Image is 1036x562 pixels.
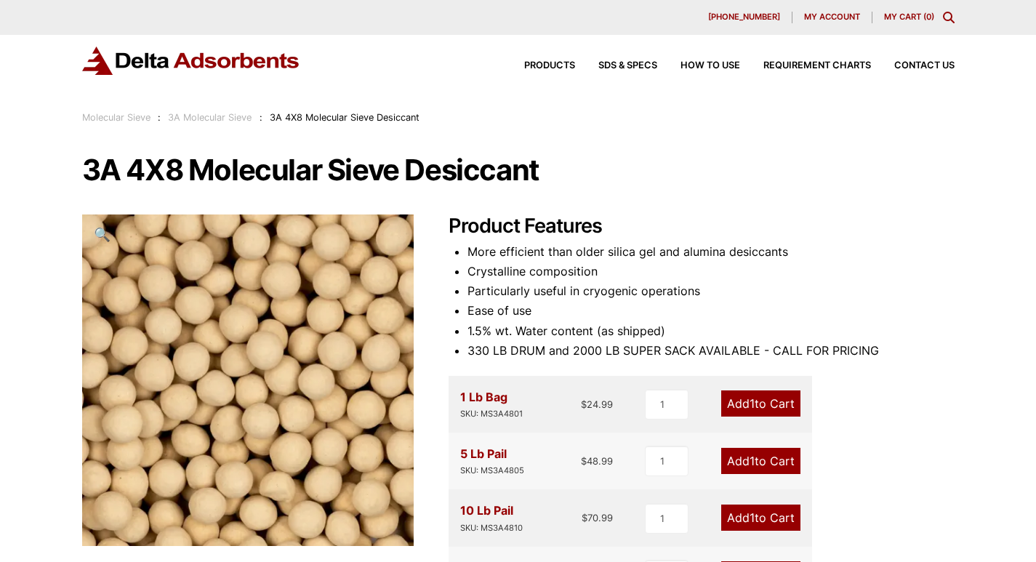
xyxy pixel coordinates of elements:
span: 3A 4X8 Molecular Sieve Desiccant [270,112,419,123]
span: My account [804,13,860,21]
span: 1 [750,454,755,468]
span: 0 [926,12,931,22]
a: Add1to Cart [721,390,800,417]
a: Requirement Charts [740,61,871,71]
span: Products [524,61,575,71]
li: Crystalline composition [467,262,955,281]
span: [PHONE_NUMBER] [708,13,780,21]
div: 5 Lb Pail [460,444,524,478]
span: $ [582,512,587,523]
a: 3A 4X8 Molecular Sieve Desiccant [82,372,414,386]
bdi: 24.99 [581,398,613,410]
span: 1 [750,510,755,525]
a: SDS & SPECS [575,61,657,71]
a: [PHONE_NUMBER] [696,12,792,23]
div: SKU: MS3A4805 [460,464,524,478]
div: Toggle Modal Content [943,12,955,23]
a: Products [501,61,575,71]
a: Add1to Cart [721,448,800,474]
div: SKU: MS3A4801 [460,407,523,421]
img: Delta Adsorbents [82,47,300,75]
li: 330 LB DRUM and 2000 LB SUPER SACK AVAILABLE - CALL FOR PRICING [467,341,955,361]
li: Ease of use [467,301,955,321]
a: Molecular Sieve [82,112,150,123]
h2: Product Features [449,214,955,238]
span: : [158,112,161,123]
span: Contact Us [894,61,955,71]
span: SDS & SPECS [598,61,657,71]
a: Contact Us [871,61,955,71]
a: 3A Molecular Sieve [168,112,252,123]
li: Particularly useful in cryogenic operations [467,281,955,301]
div: 1 Lb Bag [460,388,523,421]
span: 🔍 [94,226,111,242]
div: SKU: MS3A4810 [460,521,523,535]
bdi: 48.99 [581,455,613,467]
li: 1.5% wt. Water content (as shipped) [467,321,955,341]
span: : [260,112,262,123]
a: My Cart (0) [884,12,934,22]
span: How to Use [680,61,740,71]
span: $ [581,398,587,410]
a: How to Use [657,61,740,71]
span: 1 [750,396,755,411]
a: View full-screen image gallery [82,214,122,254]
span: $ [581,455,587,467]
img: 3A 4X8 Molecular Sieve Desiccant [82,214,414,546]
span: Requirement Charts [763,61,871,71]
h1: 3A 4X8 Molecular Sieve Desiccant [82,155,955,185]
a: My account [792,12,872,23]
a: Add1to Cart [721,505,800,531]
div: 10 Lb Pail [460,501,523,534]
bdi: 70.99 [582,512,613,523]
li: More efficient than older silica gel and alumina desiccants [467,242,955,262]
